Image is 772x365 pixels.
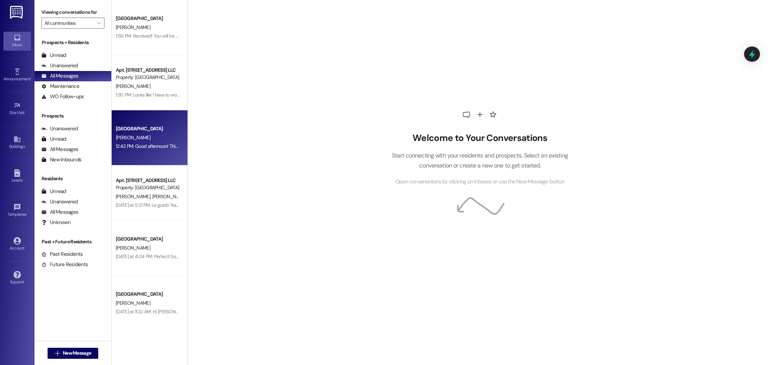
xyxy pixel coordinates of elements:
[55,351,60,356] i: 
[116,15,180,22] div: [GEOGRAPHIC_DATA]
[41,7,104,18] label: Viewing conversations for
[41,52,66,59] div: Unread
[381,151,578,170] p: Start connecting with your residents and prospects. Select an existing conversation or create a n...
[41,198,78,205] div: Unanswered
[116,235,180,243] div: [GEOGRAPHIC_DATA]
[41,188,66,195] div: Unread
[3,32,31,50] a: Inbox
[41,251,83,258] div: Past Residents
[27,211,28,216] span: •
[152,193,186,200] span: [PERSON_NAME]
[3,133,31,152] a: Buildings
[41,209,78,216] div: All Messages
[97,20,101,26] i: 
[116,184,180,191] div: Property: [GEOGRAPHIC_DATA]
[116,134,150,141] span: [PERSON_NAME]
[3,100,31,118] a: Site Visit •
[116,245,150,251] span: [PERSON_NAME]
[116,92,610,98] div: 1:30 PM: Looks like I have to work a lil late. If I miss you can u please put my new mail box key...
[41,146,78,153] div: All Messages
[34,39,111,46] div: Prospects + Residents
[48,348,99,359] button: New Message
[395,178,565,186] span: Open conversations by clicking on inboxes or use the New Message button
[3,269,31,287] a: Support
[116,83,150,89] span: [PERSON_NAME]
[34,112,111,120] div: Prospects
[41,125,78,132] div: Unanswered
[41,62,78,69] div: Unanswered
[116,177,180,184] div: Apt. [STREET_ADDRESS] LLC
[44,18,93,29] input: All communities
[116,193,152,200] span: [PERSON_NAME]
[116,125,180,132] div: [GEOGRAPHIC_DATA]
[41,135,66,143] div: Unread
[381,133,578,144] h2: Welcome to Your Conversations
[116,74,180,81] div: Property: [GEOGRAPHIC_DATA]
[3,167,31,186] a: Leads
[34,175,111,182] div: Residents
[41,156,81,163] div: New Inbounds
[116,300,150,306] span: [PERSON_NAME]
[41,83,79,90] div: Maintenance
[116,253,221,260] div: [DATE] at 4:04 PM: Perfect! Sounds great. Thank you!
[116,291,180,298] div: [GEOGRAPHIC_DATA]
[116,67,180,74] div: Apt. [STREET_ADDRESS] LLC
[25,109,26,114] span: •
[3,201,31,220] a: Templates •
[116,24,150,30] span: [PERSON_NAME]
[31,75,32,80] span: •
[34,238,111,245] div: Past + Future Residents
[3,235,31,254] a: Account
[116,202,391,208] div: [DATE] at 5:21 PM: Le gustó “Kayla Range ([GEOGRAPHIC_DATA]): We haven't received anything up her...
[41,219,71,226] div: Unknown
[41,261,88,268] div: Future Residents
[10,6,24,19] img: ResiDesk Logo
[41,93,84,100] div: WO Follow-ups
[116,33,471,39] div: 1:56 PM: Received! You will be able to give that information once you're here, we give you certai...
[63,349,91,357] span: New Message
[41,72,78,80] div: All Messages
